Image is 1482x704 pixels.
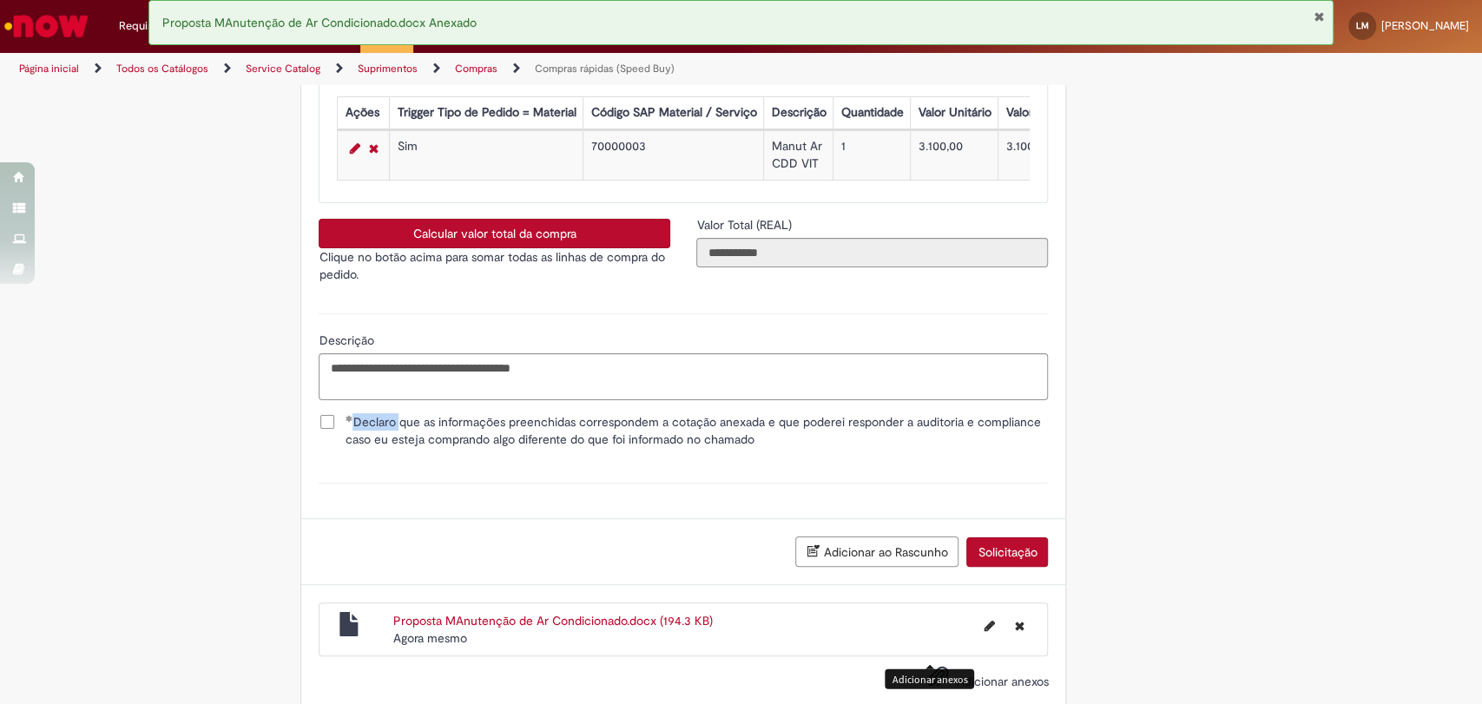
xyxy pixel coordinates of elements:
a: Editar Linha 1 [345,138,364,159]
button: Solicitação [966,537,1048,567]
button: Excluir Proposta MAnutenção de Ar Condicionado.docx [1004,612,1034,640]
span: Obrigatório Preenchido [345,415,352,422]
time: 30/09/2025 15:34:39 [393,630,467,646]
div: Adicionar anexos [885,669,974,689]
span: LM [1356,20,1369,31]
a: Remover linha 1 [364,138,382,159]
th: Quantidade [833,97,911,129]
td: Sim [390,131,583,181]
th: Trigger Tipo de Pedido = Material [390,97,583,129]
th: Código SAP Material / Serviço [583,97,764,129]
th: Descrição [764,97,833,129]
a: Página inicial [19,62,79,76]
th: Valor Total Moeda [998,97,1110,129]
img: ServiceNow [2,9,91,43]
label: Somente leitura - Valor Total (REAL) [696,216,794,234]
td: 3.100,00 [998,131,1110,181]
span: Requisições [119,17,180,35]
input: Valor Total (REAL) [696,238,1048,267]
a: Compras rápidas (Speed Buy) [535,62,675,76]
button: Calcular valor total da compra [319,219,670,248]
button: Adicionar ao Rascunho [795,536,958,567]
span: Agora mesmo [393,630,467,646]
td: 70000003 [583,131,764,181]
span: Descrição [319,332,377,348]
span: [PERSON_NAME] [1381,18,1469,33]
span: Somente leitura - Valor Total (REAL) [696,217,794,233]
th: Ações [338,97,390,129]
button: Editar nome de arquivo Proposta MAnutenção de Ar Condicionado.docx [973,612,1004,640]
th: Valor Unitário [911,97,998,129]
textarea: Descrição [319,353,1048,400]
ul: Trilhas de página [13,53,975,85]
a: Suprimentos [358,62,418,76]
span: Proposta MAnutenção de Ar Condicionado.docx Anexado [162,15,477,30]
span: Adicionar anexos [956,674,1048,689]
td: 3.100,00 [911,131,998,181]
a: Todos os Catálogos [116,62,208,76]
td: Manut Ar CDD VIT [764,131,833,181]
a: Service Catalog [246,62,320,76]
p: Clique no botão acima para somar todas as linhas de compra do pedido. [319,248,670,283]
td: 1 [833,131,911,181]
a: Proposta MAnutenção de Ar Condicionado.docx (194.3 KB) [393,613,713,628]
button: Adicionar anexos [921,661,952,701]
button: Fechar Notificação [1313,10,1324,23]
span: Declaro que as informações preenchidas correspondem a cotação anexada e que poderei responder a a... [345,413,1048,448]
a: Compras [455,62,497,76]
